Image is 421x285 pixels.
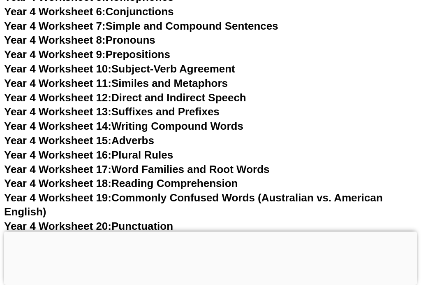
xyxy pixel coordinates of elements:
[4,6,106,18] span: Year 4 Worksheet 6:
[4,20,106,33] span: Year 4 Worksheet 7:
[4,192,111,204] span: Year 4 Worksheet 19:
[4,149,111,161] span: Year 4 Worksheet 16:
[4,106,111,118] span: Year 4 Worksheet 13:
[4,92,111,104] span: Year 4 Worksheet 12:
[4,192,383,218] a: Year 4 Worksheet 19:Commonly Confused Words (Australian vs. American English)
[4,20,278,33] a: Year 4 Worksheet 7:Simple and Compound Sentences
[4,34,106,47] span: Year 4 Worksheet 8:
[4,178,238,190] a: Year 4 Worksheet 18:Reading Comprehension
[4,220,173,233] a: Year 4 Worksheet 20:Punctuation
[4,164,269,176] a: Year 4 Worksheet 17:Word Families and Root Words
[4,6,174,18] a: Year 4 Worksheet 6:Conjunctions
[4,135,154,147] a: Year 4 Worksheet 15:Adverbs
[4,120,243,133] a: Year 4 Worksheet 14:Writing Compound Words
[4,77,111,90] span: Year 4 Worksheet 11:
[4,63,235,75] a: Year 4 Worksheet 10:Subject-Verb Agreement
[4,135,111,147] span: Year 4 Worksheet 15:
[4,49,106,61] span: Year 4 Worksheet 9:
[4,34,155,47] a: Year 4 Worksheet 8:Pronouns
[4,63,111,75] span: Year 4 Worksheet 10:
[4,77,228,90] a: Year 4 Worksheet 11:Similes and Metaphors
[4,49,170,61] a: Year 4 Worksheet 9:Prepositions
[4,106,220,118] a: Year 4 Worksheet 13:Suffixes and Prefixes
[4,120,111,133] span: Year 4 Worksheet 14:
[4,178,111,190] span: Year 4 Worksheet 18:
[4,164,111,176] span: Year 4 Worksheet 17:
[4,232,417,283] iframe: Advertisement
[4,92,246,104] a: Year 4 Worksheet 12:Direct and Indirect Speech
[4,220,111,233] span: Year 4 Worksheet 20:
[4,149,173,161] a: Year 4 Worksheet 16:Plural Rules
[276,192,421,285] iframe: Chat Widget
